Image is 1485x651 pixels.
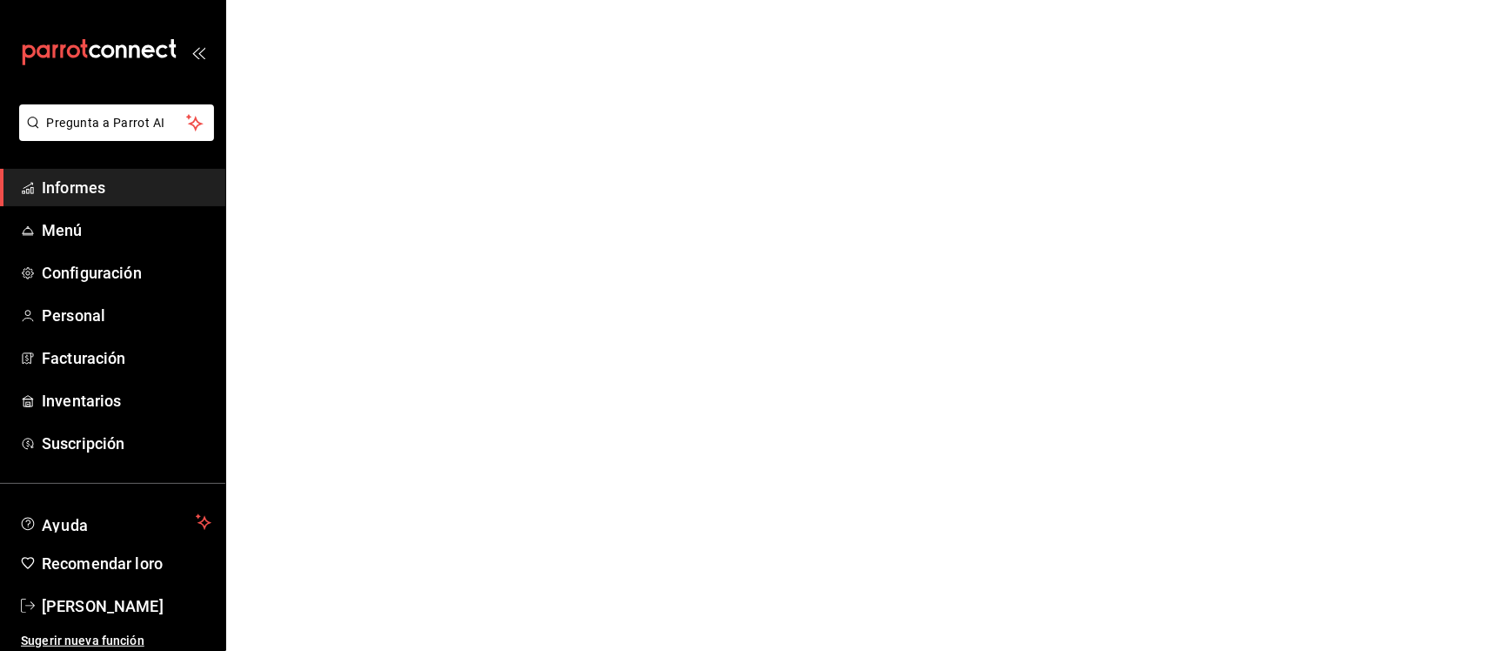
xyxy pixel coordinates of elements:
[42,306,105,325] font: Personal
[19,104,214,141] button: Pregunta a Parrot AI
[42,392,121,410] font: Inventarios
[42,264,142,282] font: Configuración
[42,434,124,453] font: Suscripción
[42,516,89,534] font: Ayuda
[12,126,214,144] a: Pregunta a Parrot AI
[42,349,125,367] font: Facturación
[42,221,83,239] font: Menú
[42,597,164,615] font: [PERSON_NAME]
[21,634,144,648] font: Sugerir nueva función
[47,116,165,130] font: Pregunta a Parrot AI
[191,45,205,59] button: abrir_cajón_menú
[42,178,105,197] font: Informes
[42,554,163,573] font: Recomendar loro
